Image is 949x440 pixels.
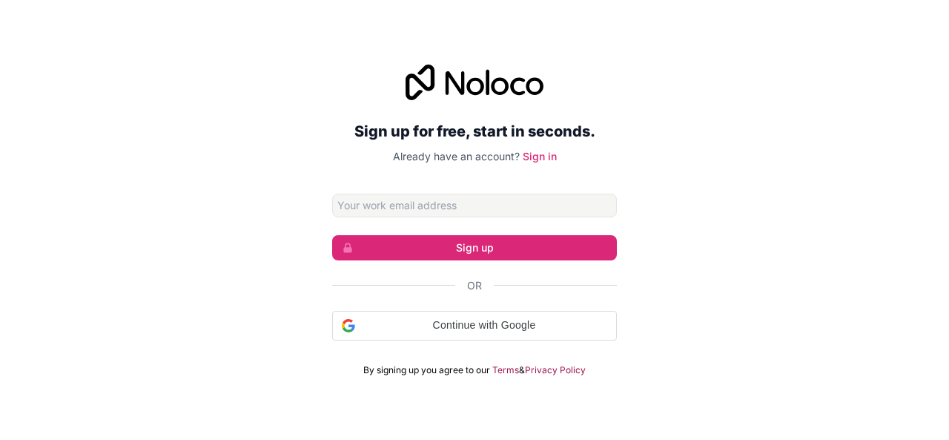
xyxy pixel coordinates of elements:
a: Privacy Policy [525,364,586,376]
span: By signing up you agree to our [363,364,490,376]
span: Or [467,278,482,293]
input: Email address [332,194,617,217]
button: Sign up [332,235,617,260]
div: Continue with Google [332,311,617,341]
span: Continue with Google [361,318,607,333]
h2: Sign up for free, start in seconds. [332,118,617,145]
a: Terms [492,364,519,376]
span: & [519,364,525,376]
span: Already have an account? [393,150,520,162]
a: Sign in [523,150,557,162]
